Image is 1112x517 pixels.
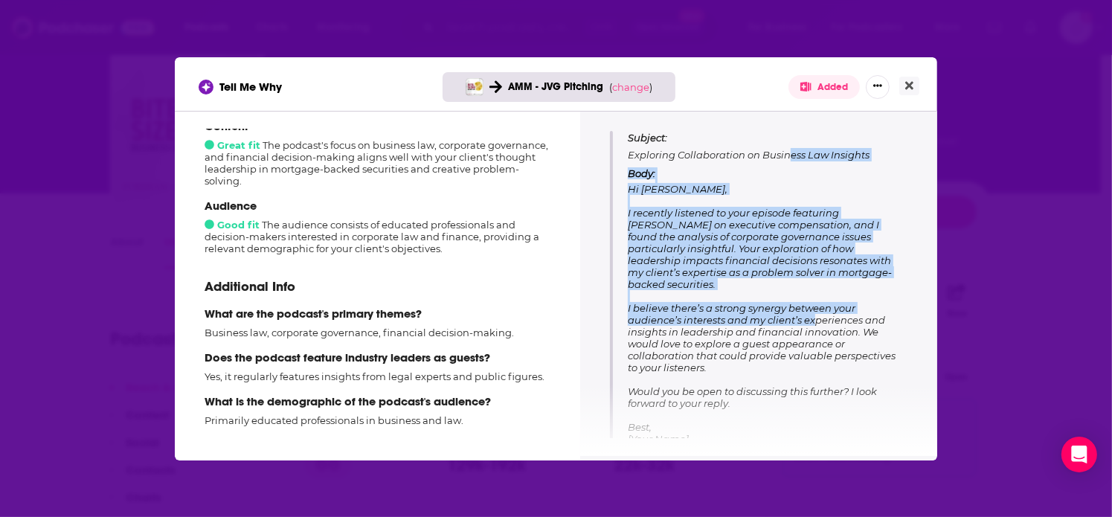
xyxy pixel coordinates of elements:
p: Business law, corporate governance, financial decision-making. [205,327,550,338]
span: ( ) [609,81,652,93]
p: Additional Info [205,278,550,295]
span: Tell Me Why [219,80,282,94]
p: Yes, it regularly features insights from legal experts and public figures. [205,370,550,382]
p: Audience [205,199,550,213]
span: AMM - JVG Pitching [508,80,603,93]
p: Does the podcast feature industry leaders as guests? [205,350,550,365]
div: The podcast's focus on business law, corporate governance, and financial decision-making aligns w... [205,119,550,187]
button: Added [788,75,860,99]
img: tell me why sparkle [201,82,211,92]
span: Good fit [205,219,260,231]
span: change [612,81,649,93]
img: Bite-Sized Business Law [466,78,483,96]
p: Primarily educated professionals in business and law. [205,414,550,426]
div: The audience consists of educated professionals and decision-makers interested in corporate law a... [205,199,550,254]
button: Close [899,77,919,95]
button: Show More Button [866,75,890,99]
div: Open Intercom Messenger [1061,437,1097,472]
span: Great fit [205,139,260,151]
p: What are the podcast's primary themes? [205,306,550,321]
p: Exploring Collaboration on Business Law Insights [628,131,907,161]
p: What is the demographic of the podcast's audience? [205,394,550,408]
span: Hi [PERSON_NAME], I recently listened to your episode featuring [PERSON_NAME] on executive compen... [628,183,896,457]
span: Subject: [628,131,667,144]
span: Body: [628,167,655,179]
